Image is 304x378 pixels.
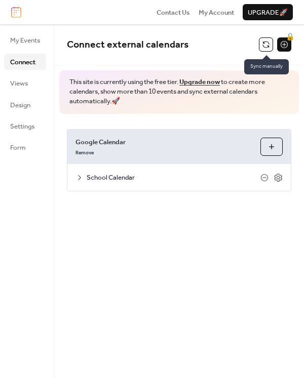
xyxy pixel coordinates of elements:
[4,118,46,134] a: Settings
[4,97,46,113] a: Design
[157,8,190,18] span: Contact Us
[10,78,28,89] span: Views
[75,150,94,157] span: Remove
[4,54,46,70] a: Connect
[10,100,30,110] span: Design
[67,35,188,54] span: Connect external calendars
[4,75,46,91] a: Views
[4,139,46,155] a: Form
[87,173,260,183] span: School Calendar
[243,4,293,20] button: Upgrade🚀
[10,121,34,132] span: Settings
[11,7,21,18] img: logo
[199,8,234,18] span: My Account
[4,32,46,48] a: My Events
[179,75,220,89] a: Upgrade now
[69,77,289,106] span: This site is currently using the free tier. to create more calendars, show more than 10 events an...
[75,137,252,147] span: Google Calendar
[199,7,234,17] a: My Account
[10,35,40,46] span: My Events
[10,57,35,67] span: Connect
[10,143,26,153] span: Form
[157,7,190,17] a: Contact Us
[244,59,289,74] span: Sync manually
[248,8,288,18] span: Upgrade 🚀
